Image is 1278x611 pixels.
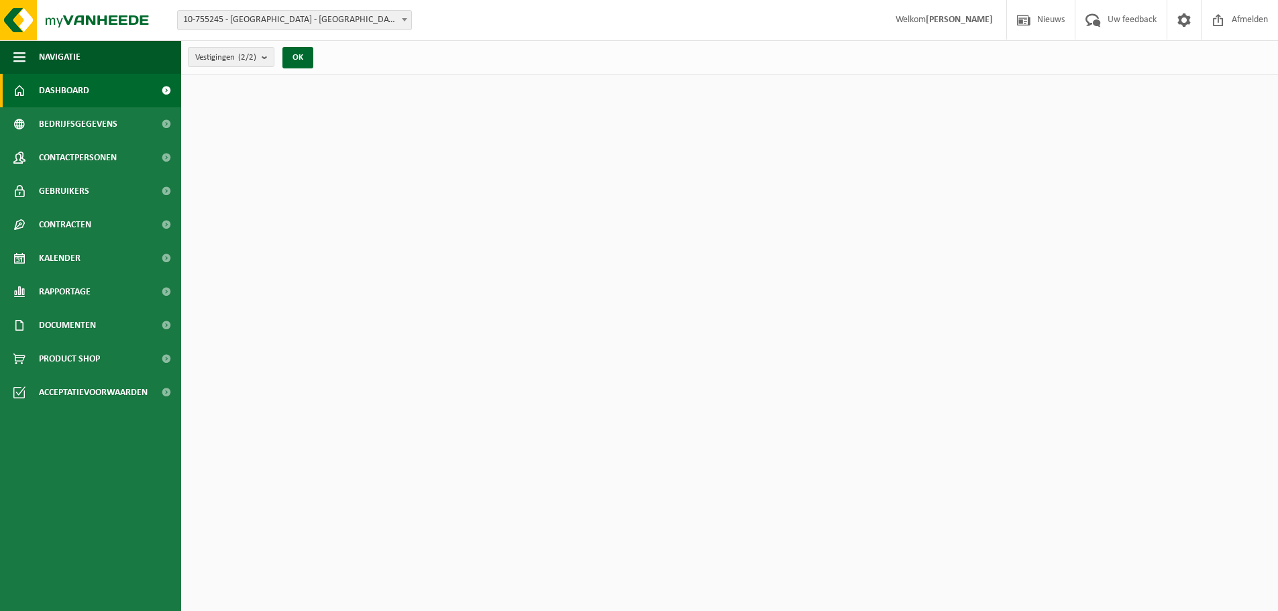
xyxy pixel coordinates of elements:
span: Vestigingen [195,48,256,68]
span: Navigatie [39,40,81,74]
span: Dashboard [39,74,89,107]
span: Rapportage [39,275,91,309]
strong: [PERSON_NAME] [926,15,993,25]
button: Vestigingen(2/2) [188,47,274,67]
span: Acceptatievoorwaarden [39,376,148,409]
button: OK [282,47,313,68]
span: Contactpersonen [39,141,117,174]
span: Contracten [39,208,91,241]
span: Product Shop [39,342,100,376]
count: (2/2) [238,53,256,62]
span: Documenten [39,309,96,342]
span: Bedrijfsgegevens [39,107,117,141]
span: Gebruikers [39,174,89,208]
span: 10-755245 - ZEELANDIA - WOMMELGEM [177,10,412,30]
span: Kalender [39,241,81,275]
span: 10-755245 - ZEELANDIA - WOMMELGEM [178,11,411,30]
